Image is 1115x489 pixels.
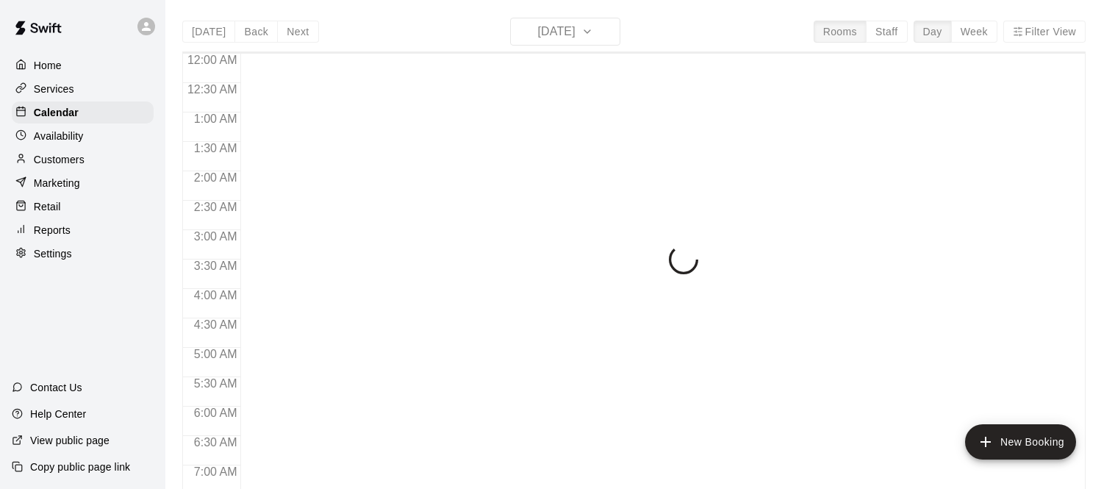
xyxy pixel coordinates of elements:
p: Reports [34,223,71,238]
a: Settings [12,243,154,265]
span: 5:00 AM [190,348,241,360]
p: Help Center [30,407,86,421]
span: 2:00 AM [190,171,241,184]
span: 4:30 AM [190,318,241,331]
a: Services [12,78,154,100]
a: Marketing [12,172,154,194]
p: Availability [34,129,84,143]
span: 5:30 AM [190,377,241,390]
span: 6:00 AM [190,407,241,419]
span: 1:00 AM [190,113,241,125]
p: View public page [30,433,110,448]
a: Availability [12,125,154,147]
a: Customers [12,149,154,171]
a: Reports [12,219,154,241]
span: 12:00 AM [184,54,241,66]
a: Home [12,54,154,76]
span: 1:30 AM [190,142,241,154]
button: add [965,424,1076,460]
p: Contact Us [30,380,82,395]
p: Marketing [34,176,80,190]
span: 3:30 AM [190,260,241,272]
p: Customers [34,152,85,167]
span: 2:30 AM [190,201,241,213]
p: Settings [34,246,72,261]
span: 12:30 AM [184,83,241,96]
span: 7:00 AM [190,465,241,478]
span: 6:30 AM [190,436,241,449]
a: Calendar [12,101,154,124]
span: 4:00 AM [190,289,241,301]
a: Retail [12,196,154,218]
p: Retail [34,199,61,214]
p: Calendar [34,105,79,120]
p: Home [34,58,62,73]
span: 3:00 AM [190,230,241,243]
p: Copy public page link [30,460,130,474]
p: Services [34,82,74,96]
